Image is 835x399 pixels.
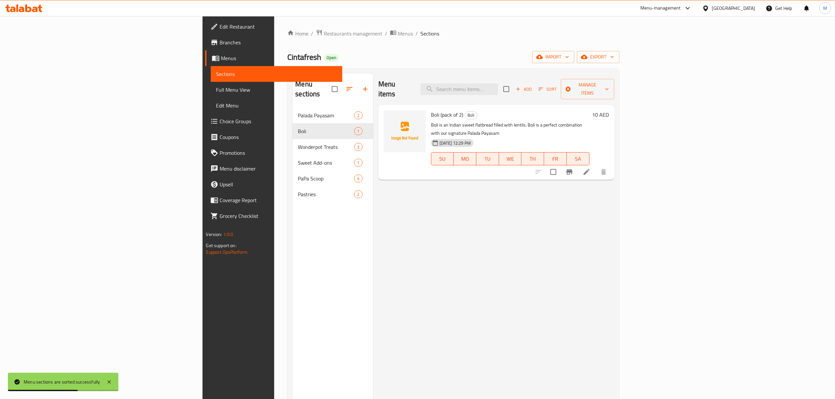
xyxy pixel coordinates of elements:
[569,154,587,164] span: SA
[205,208,342,224] a: Grocery Checklist
[220,212,337,220] span: Grocery Checklist
[293,105,373,205] nav: Menu sections
[354,191,362,198] span: 2
[293,186,373,202] div: Pastries2
[434,154,451,164] span: SU
[220,180,337,188] span: Upsell
[354,127,362,135] div: items
[354,143,362,151] div: items
[205,176,342,192] a: Upsell
[354,112,362,119] span: 2
[298,175,354,182] span: PaPa Scoop
[499,82,513,96] span: Select section
[476,152,499,165] button: TU
[298,159,354,167] span: Sweet Add-ons
[205,192,342,208] a: Coverage Report
[206,230,222,239] span: Version:
[561,164,577,180] button: Branch-specific-item
[561,79,614,99] button: Manage items
[534,84,561,94] span: Sort items
[538,85,557,93] span: Sort
[378,79,413,99] h2: Menu items
[221,54,337,62] span: Menus
[354,144,362,150] span: 3
[465,111,477,119] div: Boli
[220,165,337,173] span: Menu disclaimer
[287,29,619,38] nav: breadcrumb
[205,129,342,145] a: Coupons
[596,164,611,180] button: delete
[532,51,574,63] button: import
[566,81,609,97] span: Manage items
[220,133,337,141] span: Coupons
[437,140,473,146] span: [DATE] 12:29 PM
[546,165,560,179] span: Select to update
[354,159,362,167] div: items
[298,190,354,198] span: Pastries
[220,117,337,125] span: Choice Groups
[328,82,342,96] span: Select all sections
[398,30,413,37] span: Menus
[567,152,589,165] button: SA
[390,29,413,38] a: Menus
[354,160,362,166] span: 1
[24,378,100,386] div: Menu sections are sorted successfully
[206,241,236,250] span: Get support on:
[293,155,373,171] div: Sweet Add-ons1
[431,152,454,165] button: SU
[479,154,496,164] span: TU
[220,196,337,204] span: Coverage Report
[316,29,382,38] a: Restaurants management
[216,86,337,94] span: Full Menu View
[513,84,534,94] span: Add item
[293,107,373,123] div: Palada Payasam2
[205,50,342,66] a: Menus
[582,53,614,61] span: export
[342,81,357,97] span: Sort sections
[354,175,362,182] div: items
[205,35,342,50] a: Branches
[354,176,362,182] span: 4
[293,139,373,155] div: Wonderpot Treats3
[298,111,354,119] span: Palada Payasam
[211,98,342,113] a: Edit Menu
[521,152,544,165] button: TH
[524,154,541,164] span: TH
[205,145,342,161] a: Promotions
[293,123,373,139] div: Boli1
[431,121,589,137] p: Boli is an Indian sweet flatbread filled with lentils. Boli is a perfect combination with our sig...
[216,102,337,109] span: Edit Menu
[592,110,609,119] h6: 10 AED
[298,127,354,135] span: Boli
[354,190,362,198] div: items
[515,85,533,93] span: Add
[220,38,337,46] span: Branches
[431,110,463,120] span: Boli (pack of 2)
[220,23,337,31] span: Edit Restaurant
[385,30,387,37] li: /
[384,110,426,152] img: Boli (pack of 2)
[577,51,619,63] button: export
[205,113,342,129] a: Choice Groups
[293,171,373,186] div: PaPa Scoop4
[465,111,477,119] span: Boli
[544,152,567,165] button: FR
[547,154,564,164] span: FR
[823,5,827,12] span: M
[223,230,233,239] span: 1.0.0
[454,152,476,165] button: MO
[211,82,342,98] a: Full Menu View
[354,128,362,134] span: 1
[537,53,569,61] span: import
[324,30,382,37] span: Restaurants management
[513,84,534,94] button: Add
[537,84,558,94] button: Sort
[211,66,342,82] a: Sections
[502,154,519,164] span: WE
[712,5,755,12] div: [GEOGRAPHIC_DATA]
[420,83,498,95] input: search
